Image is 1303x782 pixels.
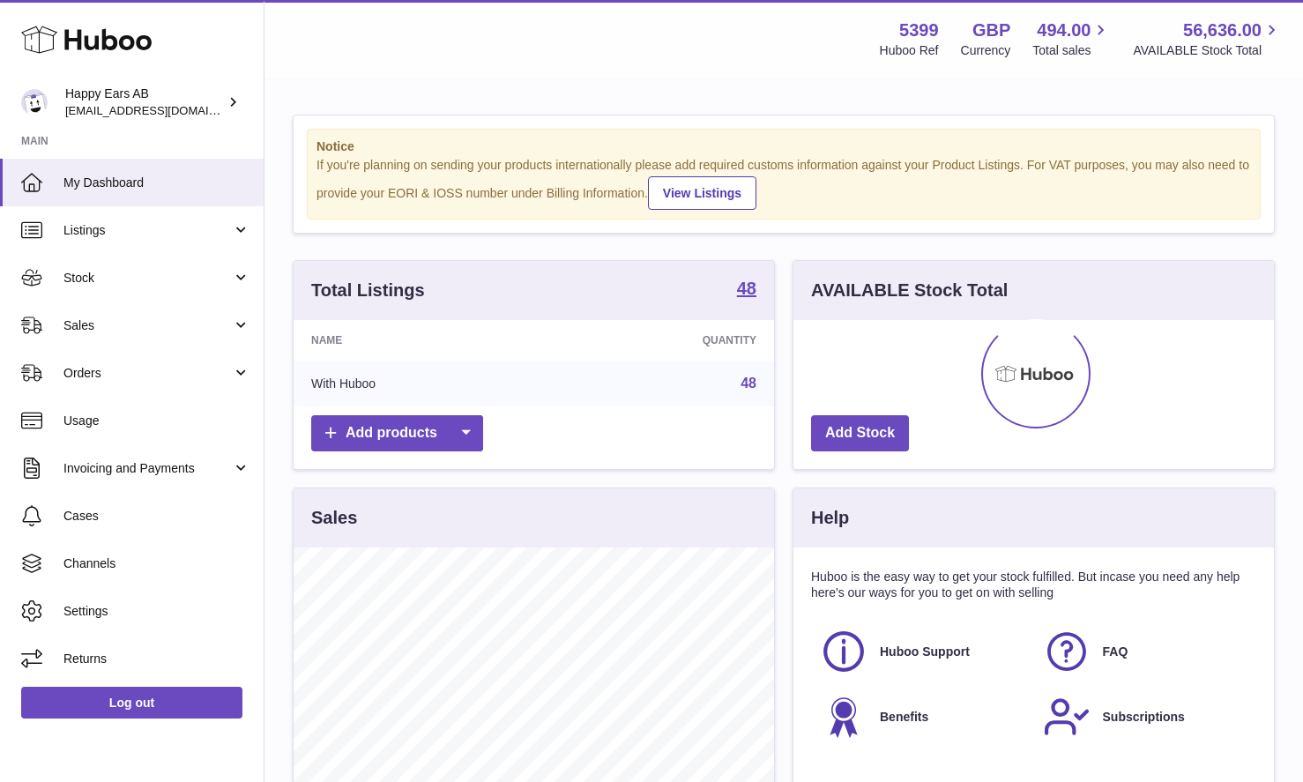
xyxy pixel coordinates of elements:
span: Sales [63,317,232,334]
span: AVAILABLE Stock Total [1133,42,1282,59]
span: Subscriptions [1103,709,1185,726]
div: If you're planning on sending your products internationally please add required customs informati... [316,157,1251,210]
a: 494.00 Total sales [1032,19,1111,59]
a: Add Stock [811,415,909,451]
span: 494.00 [1037,19,1091,42]
span: Returns [63,651,250,667]
h3: AVAILABLE Stock Total [811,279,1008,302]
span: Orders [63,365,232,382]
span: Huboo Support [880,644,970,660]
strong: 48 [737,279,756,297]
strong: Notice [316,138,1251,155]
span: Listings [63,222,232,239]
strong: 5399 [899,19,939,42]
span: Channels [63,555,250,572]
a: View Listings [648,176,756,210]
span: Total sales [1032,42,1111,59]
td: With Huboo [294,361,547,406]
h3: Sales [311,506,357,530]
span: [EMAIL_ADDRESS][DOMAIN_NAME] [65,103,259,117]
h3: Help [811,506,849,530]
div: Currency [961,42,1011,59]
a: Subscriptions [1043,693,1248,741]
a: Huboo Support [820,628,1025,675]
th: Name [294,320,547,361]
span: 56,636.00 [1183,19,1262,42]
div: Huboo Ref [880,42,939,59]
a: Benefits [820,693,1025,741]
img: 3pl@happyearsearplugs.com [21,89,48,115]
span: Stock [63,270,232,287]
span: Cases [63,508,250,525]
a: FAQ [1043,628,1248,675]
span: FAQ [1103,644,1128,660]
a: 56,636.00 AVAILABLE Stock Total [1133,19,1282,59]
a: 48 [741,376,756,391]
h3: Total Listings [311,279,425,302]
strong: GBP [972,19,1010,42]
th: Quantity [547,320,775,361]
span: Invoicing and Payments [63,460,232,477]
a: 48 [737,279,756,301]
a: Log out [21,687,242,719]
a: Add products [311,415,483,451]
div: Happy Ears AB [65,86,224,119]
span: Settings [63,603,250,620]
p: Huboo is the easy way to get your stock fulfilled. But incase you need any help here's our ways f... [811,569,1256,602]
span: Usage [63,413,250,429]
span: Benefits [880,709,928,726]
span: My Dashboard [63,175,250,191]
